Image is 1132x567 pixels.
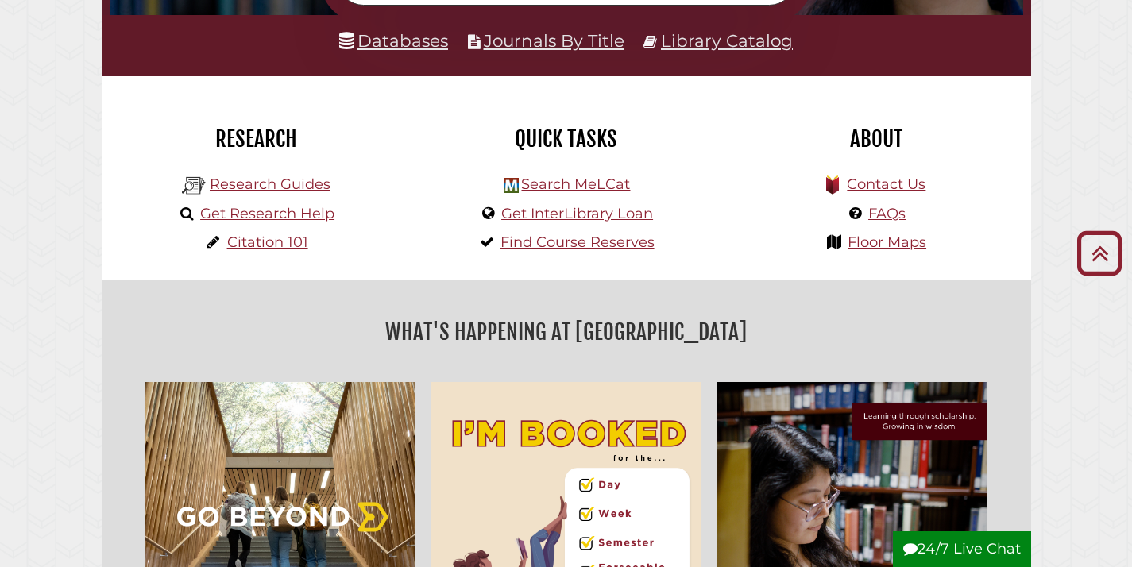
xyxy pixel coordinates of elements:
[848,233,926,251] a: Floor Maps
[868,205,906,222] a: FAQs
[227,233,308,251] a: Citation 101
[210,175,330,193] a: Research Guides
[847,175,925,193] a: Contact Us
[423,125,709,152] h2: Quick Tasks
[114,125,400,152] h2: Research
[182,174,206,198] img: Hekman Library Logo
[200,205,334,222] a: Get Research Help
[484,30,624,51] a: Journals By Title
[114,314,1019,350] h2: What's Happening at [GEOGRAPHIC_DATA]
[1071,240,1128,266] a: Back to Top
[521,175,630,193] a: Search MeLCat
[661,30,793,51] a: Library Catalog
[501,205,653,222] a: Get InterLibrary Loan
[504,178,519,193] img: Hekman Library Logo
[339,30,448,51] a: Databases
[500,233,655,251] a: Find Course Reserves
[733,125,1019,152] h2: About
